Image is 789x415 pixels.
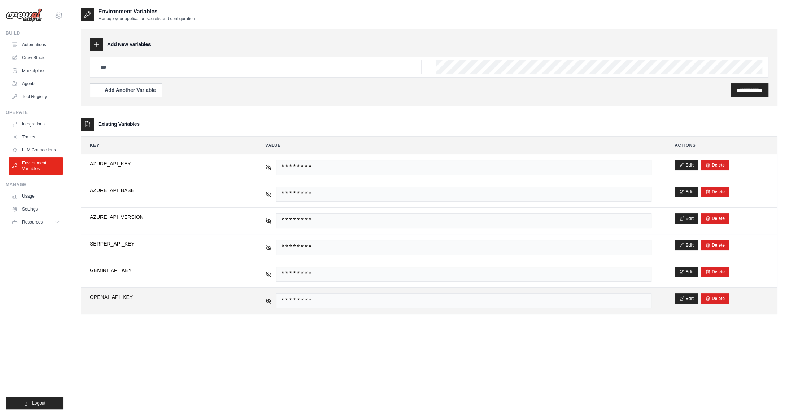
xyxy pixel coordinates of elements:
a: Crew Studio [9,52,63,63]
button: Delete [705,242,725,248]
a: Environment Variables [9,157,63,175]
div: Manage [6,182,63,187]
div: Build [6,30,63,36]
a: Tool Registry [9,91,63,102]
a: Usage [9,190,63,202]
div: Add Another Variable [96,87,156,94]
button: Delete [705,296,725,301]
button: Edit [675,187,698,197]
span: Logout [32,400,45,406]
button: Delete [705,216,725,221]
th: Actions [666,137,777,154]
a: Automations [9,39,63,50]
p: Manage your application secrets and configuration [98,16,195,22]
button: Resources [9,216,63,228]
button: Edit [675,293,698,304]
span: AZURE_API_BASE [90,187,242,194]
button: Edit [675,267,698,277]
span: AZURE_API_KEY [90,160,242,167]
span: GEMINI_API_KEY [90,267,242,274]
th: Value [257,137,660,154]
button: Delete [705,269,725,275]
a: Marketplace [9,65,63,76]
div: Operate [6,110,63,115]
button: Edit [675,213,698,224]
th: Key [81,137,251,154]
button: Delete [705,162,725,168]
span: AZURE_API_VERSION [90,213,242,221]
a: Agents [9,78,63,89]
a: Traces [9,131,63,143]
button: Delete [705,189,725,195]
span: Resources [22,219,43,225]
h3: Existing Variables [98,120,140,128]
a: LLM Connections [9,144,63,156]
a: Settings [9,203,63,215]
button: Add Another Variable [90,83,162,97]
button: Edit [675,160,698,170]
span: OPENAI_API_KEY [90,293,242,301]
img: Logo [6,8,42,22]
button: Logout [6,397,63,409]
a: Integrations [9,118,63,130]
span: SERPER_API_KEY [90,240,242,247]
h3: Add New Variables [107,41,151,48]
button: Edit [675,240,698,250]
h2: Environment Variables [98,7,195,16]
